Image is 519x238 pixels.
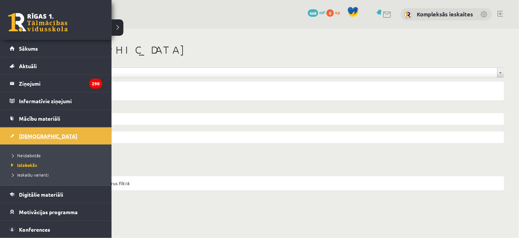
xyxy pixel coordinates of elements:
[19,45,38,52] span: Sākums
[10,127,102,145] a: [DEMOGRAPHIC_DATA]
[308,9,325,15] a: 668 mP
[326,9,334,17] span: 0
[326,9,344,15] a: 0 xp
[19,209,78,215] span: Motivācijas programma
[335,9,340,15] span: xp
[9,162,104,168] a: Izlabotās
[9,152,41,158] span: Neizlabotās
[10,186,102,203] a: Digitālie materiāli
[19,92,102,110] legend: Informatīvie ziņojumi
[417,10,473,18] a: Kompleksās ieskaites
[19,226,50,233] span: Konferences
[9,171,104,178] a: Ieskaišu varianti
[9,172,49,178] span: Ieskaišu varianti
[9,152,104,159] a: Neizlabotās
[19,63,37,69] span: Aktuāli
[19,75,102,92] legend: Ziņojumi
[48,68,494,77] span: Rādīt visas
[10,57,102,74] a: Aktuāli
[10,40,102,57] a: Sākums
[89,79,102,89] i: 290
[10,203,102,220] a: Motivācijas programma
[45,44,504,56] h1: [DEMOGRAPHIC_DATA]
[10,221,102,238] a: Konferences
[404,11,412,19] img: Kompleksās ieskaites
[308,9,318,17] span: 668
[19,115,60,122] span: Mācību materiāli
[10,75,102,92] a: Ziņojumi290
[48,180,500,187] div: Norādiet meklēšanas parametrus filtrā
[10,110,102,127] a: Mācību materiāli
[10,92,102,110] a: Informatīvie ziņojumi
[319,9,325,15] span: mP
[8,13,68,32] a: Rīgas 1. Tālmācības vidusskola
[19,191,63,198] span: Digitālie materiāli
[9,162,37,168] span: Izlabotās
[45,68,504,77] a: Rādīt visas
[19,133,77,139] span: [DEMOGRAPHIC_DATA]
